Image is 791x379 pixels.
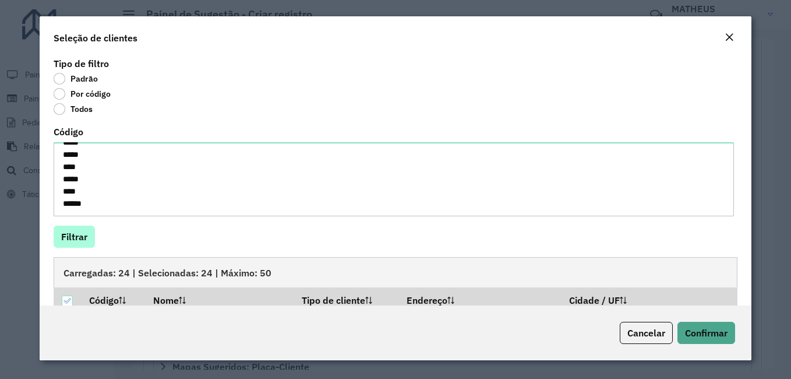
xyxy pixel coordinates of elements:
[54,257,737,287] div: Carregadas: 24 | Selecionadas: 24 | Máximo: 50
[54,226,95,248] button: Filtrar
[685,327,728,339] span: Confirmar
[561,287,737,312] th: Cidade / UF
[54,73,98,85] label: Padrão
[145,287,294,312] th: Nome
[54,31,137,45] h4: Seleção de clientes
[627,327,665,339] span: Cancelar
[721,30,737,45] button: Close
[677,322,735,344] button: Confirmar
[398,287,561,312] th: Endereço
[294,287,398,312] th: Tipo de cliente
[54,57,109,71] label: Tipo de filtro
[725,33,734,42] em: Fechar
[81,287,145,312] th: Código
[54,125,83,139] label: Código
[620,322,673,344] button: Cancelar
[54,88,111,100] label: Por código
[54,103,93,115] label: Todos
